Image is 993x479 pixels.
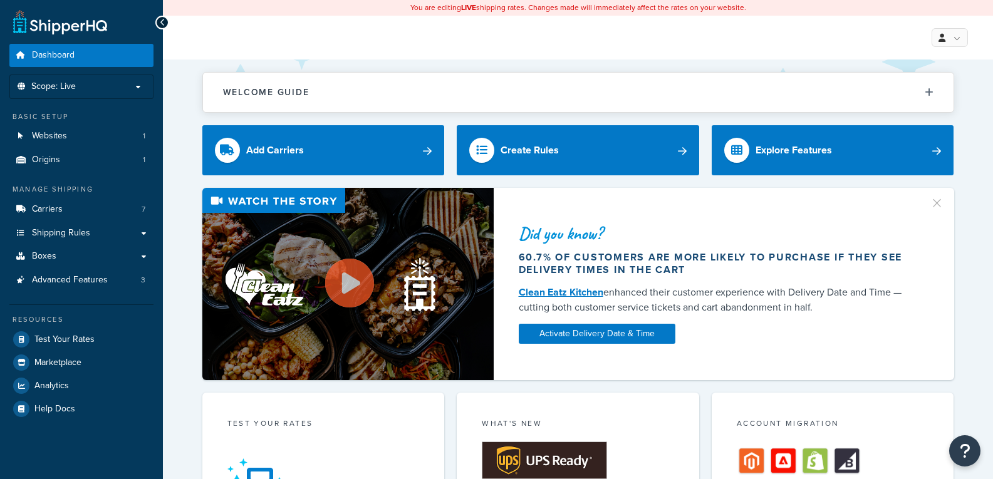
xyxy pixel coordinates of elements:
span: Origins [32,155,60,165]
div: Test your rates [227,418,420,432]
a: Clean Eatz Kitchen [519,285,603,299]
a: Dashboard [9,44,153,67]
a: Activate Delivery Date & Time [519,324,675,344]
span: Scope: Live [31,81,76,92]
span: Advanced Features [32,275,108,286]
span: 1 [143,155,145,165]
div: 60.7% of customers are more likely to purchase if they see delivery times in the cart [519,251,915,276]
div: Basic Setup [9,111,153,122]
button: Open Resource Center [949,435,980,466]
span: Analytics [34,381,69,391]
div: Resources [9,314,153,325]
span: Test Your Rates [34,334,95,345]
a: Create Rules [457,125,699,175]
a: Test Your Rates [9,328,153,351]
img: Video thumbnail [202,188,494,380]
a: Add Carriers [202,125,445,175]
div: enhanced their customer experience with Delivery Date and Time — cutting both customer service ti... [519,285,915,315]
div: What's New [482,418,674,432]
a: Help Docs [9,398,153,420]
a: Boxes [9,245,153,268]
div: Manage Shipping [9,184,153,195]
b: LIVE [461,2,476,13]
li: Advanced Features [9,269,153,292]
span: Help Docs [34,404,75,415]
a: Marketplace [9,351,153,374]
a: Shipping Rules [9,222,153,245]
h2: Welcome Guide [223,88,309,97]
span: 1 [143,131,145,142]
a: Websites1 [9,125,153,148]
div: Account Migration [737,418,929,432]
span: Carriers [32,204,63,215]
span: Marketplace [34,358,81,368]
div: Add Carriers [246,142,304,159]
span: Shipping Rules [32,228,90,239]
a: Explore Features [712,125,954,175]
button: Welcome Guide [203,73,954,112]
a: Advanced Features3 [9,269,153,292]
div: Create Rules [501,142,559,159]
span: 3 [141,275,145,286]
div: Explore Features [756,142,832,159]
span: 7 [142,204,145,215]
span: Boxes [32,251,56,262]
span: Dashboard [32,50,75,61]
li: Carriers [9,198,153,221]
a: Origins1 [9,148,153,172]
a: Carriers7 [9,198,153,221]
li: Origins [9,148,153,172]
a: Analytics [9,374,153,397]
span: Websites [32,131,67,142]
div: Did you know? [519,225,915,242]
li: Websites [9,125,153,148]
